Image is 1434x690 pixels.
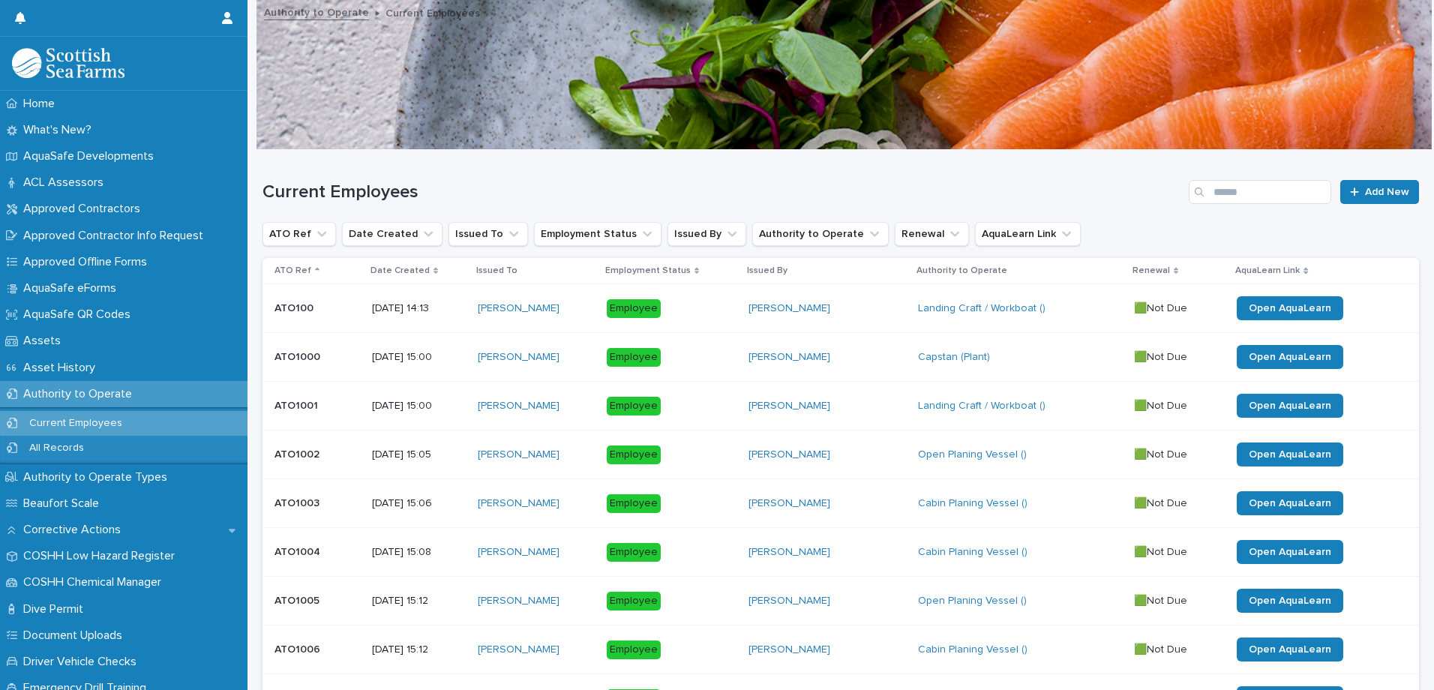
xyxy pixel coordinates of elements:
[1134,299,1190,315] p: 🟩Not Due
[17,523,133,537] p: Corrective Actions
[274,592,322,607] p: ATO1005
[478,448,559,461] a: [PERSON_NAME]
[372,302,466,315] p: [DATE] 14:13
[1132,262,1170,279] p: Renewal
[262,430,1419,479] tr: ATO1002ATO1002 [DATE] 15:05[PERSON_NAME] Employee[PERSON_NAME] Open Planing Vessel () 🟩Not Due🟩No...
[1249,400,1331,411] span: Open AquaLearn
[262,577,1419,625] tr: ATO1005ATO1005 [DATE] 15:12[PERSON_NAME] Employee[PERSON_NAME] Open Planing Vessel () 🟩Not Due🟩No...
[605,262,691,279] p: Employment Status
[667,222,746,246] button: Issued By
[342,222,442,246] button: Date Created
[607,299,661,318] div: Employee
[748,546,830,559] a: [PERSON_NAME]
[17,307,142,322] p: AquaSafe QR Codes
[747,262,787,279] p: Issued By
[607,592,661,610] div: Employee
[607,348,661,367] div: Employee
[1134,592,1190,607] p: 🟩Not Due
[918,497,1027,510] a: Cabin Planing Vessel ()
[264,3,369,20] a: Authority to Operate
[607,543,661,562] div: Employee
[752,222,889,246] button: Authority to Operate
[17,655,148,669] p: Driver Vehicle Checks
[478,497,559,510] a: [PERSON_NAME]
[1237,345,1343,369] a: Open AquaLearn
[1237,296,1343,320] a: Open AquaLearn
[1134,494,1190,510] p: 🟩Not Due
[372,497,466,510] p: [DATE] 15:06
[607,640,661,659] div: Employee
[12,48,124,78] img: bPIBxiqnSb2ggTQWdOVV
[1235,262,1300,279] p: AquaLearn Link
[478,400,559,412] a: [PERSON_NAME]
[372,595,466,607] p: [DATE] 15:12
[1237,491,1343,515] a: Open AquaLearn
[478,302,559,315] a: [PERSON_NAME]
[262,528,1419,577] tr: ATO1004ATO1004 [DATE] 15:08[PERSON_NAME] Employee[PERSON_NAME] Cabin Planing Vessel () 🟩Not Due🟩N...
[918,400,1045,412] a: Landing Craft / Workboat ()
[748,643,830,656] a: [PERSON_NAME]
[1340,180,1419,204] a: Add New
[274,445,322,461] p: ATO1002
[274,262,311,279] p: ATO Ref
[1134,445,1190,461] p: 🟩Not Due
[274,640,323,656] p: ATO1006
[1237,637,1343,661] a: Open AquaLearn
[17,149,166,163] p: AquaSafe Developments
[478,643,559,656] a: [PERSON_NAME]
[262,625,1419,674] tr: ATO1006ATO1006 [DATE] 15:12[PERSON_NAME] Employee[PERSON_NAME] Cabin Planing Vessel () 🟩Not Due🟩N...
[274,543,323,559] p: ATO1004
[262,284,1419,333] tr: ATO100ATO100 [DATE] 14:13[PERSON_NAME] Employee[PERSON_NAME] Landing Craft / Workboat () 🟩Not Due...
[607,494,661,513] div: Employee
[918,595,1027,607] a: Open Planing Vessel ()
[372,351,466,364] p: [DATE] 15:00
[916,262,1007,279] p: Authority to Operate
[17,628,134,643] p: Document Uploads
[1249,449,1331,460] span: Open AquaLearn
[1189,180,1331,204] input: Search
[607,445,661,464] div: Employee
[372,448,466,461] p: [DATE] 15:05
[478,351,559,364] a: [PERSON_NAME]
[17,442,96,454] p: All Records
[478,595,559,607] a: [PERSON_NAME]
[17,496,111,511] p: Beaufort Scale
[895,222,969,246] button: Renewal
[262,181,1183,203] h1: Current Employees
[17,229,215,243] p: Approved Contractor Info Request
[1134,348,1190,364] p: 🟩Not Due
[1134,640,1190,656] p: 🟩Not Due
[274,397,321,412] p: ATO1001
[918,351,990,364] a: Capstan (Plant)
[17,417,134,430] p: Current Employees
[17,387,144,401] p: Authority to Operate
[1249,595,1331,606] span: Open AquaLearn
[17,470,179,484] p: Authority to Operate Types
[370,262,430,279] p: Date Created
[607,397,661,415] div: Employee
[918,302,1045,315] a: Landing Craft / Workboat ()
[918,448,1027,461] a: Open Planing Vessel ()
[748,400,830,412] a: [PERSON_NAME]
[17,202,152,216] p: Approved Contractors
[1249,547,1331,557] span: Open AquaLearn
[274,348,323,364] p: ATO1000
[748,302,830,315] a: [PERSON_NAME]
[448,222,528,246] button: Issued To
[748,351,830,364] a: [PERSON_NAME]
[748,448,830,461] a: [PERSON_NAME]
[372,546,466,559] p: [DATE] 15:08
[1249,352,1331,362] span: Open AquaLearn
[17,575,173,589] p: COSHH Chemical Manager
[17,334,73,348] p: Assets
[274,494,322,510] p: ATO1003
[17,602,95,616] p: Dive Permit
[274,299,316,315] p: ATO100
[1249,303,1331,313] span: Open AquaLearn
[17,361,107,375] p: Asset History
[1249,644,1331,655] span: Open AquaLearn
[262,333,1419,382] tr: ATO1000ATO1000 [DATE] 15:00[PERSON_NAME] Employee[PERSON_NAME] Capstan (Plant) 🟩Not Due🟩Not Due O...
[17,255,159,269] p: Approved Offline Forms
[1237,394,1343,418] a: Open AquaLearn
[372,643,466,656] p: [DATE] 15:12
